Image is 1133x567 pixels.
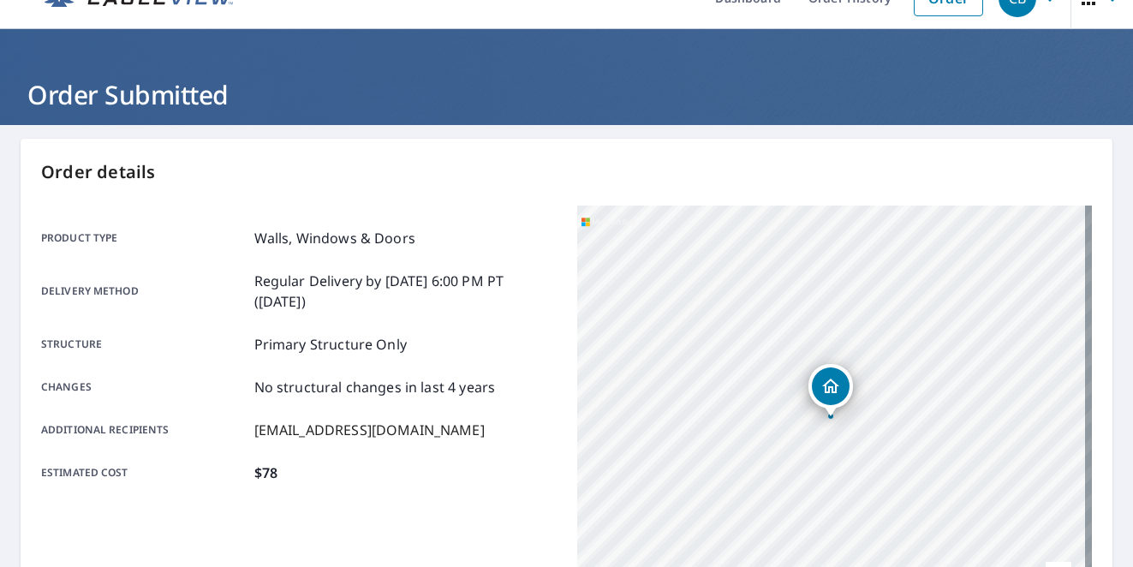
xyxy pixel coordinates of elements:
p: No structural changes in last 4 years [254,377,496,397]
p: Product type [41,228,247,248]
p: Order details [41,159,1092,185]
p: $78 [254,463,277,483]
p: Primary Structure Only [254,334,407,355]
p: Additional recipients [41,420,247,440]
p: Walls, Windows & Doors [254,228,415,248]
p: Regular Delivery by [DATE] 6:00 PM PT ([DATE]) [254,271,557,312]
div: Dropped pin, building 1, Residential property, 2761 N Trapper Ln Post Falls, ID 83854 [808,364,853,417]
p: Changes [41,377,247,397]
p: [EMAIL_ADDRESS][DOMAIN_NAME] [254,420,485,440]
p: Estimated cost [41,463,247,483]
p: Structure [41,334,247,355]
h1: Order Submitted [21,77,1112,112]
p: Delivery method [41,271,247,312]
